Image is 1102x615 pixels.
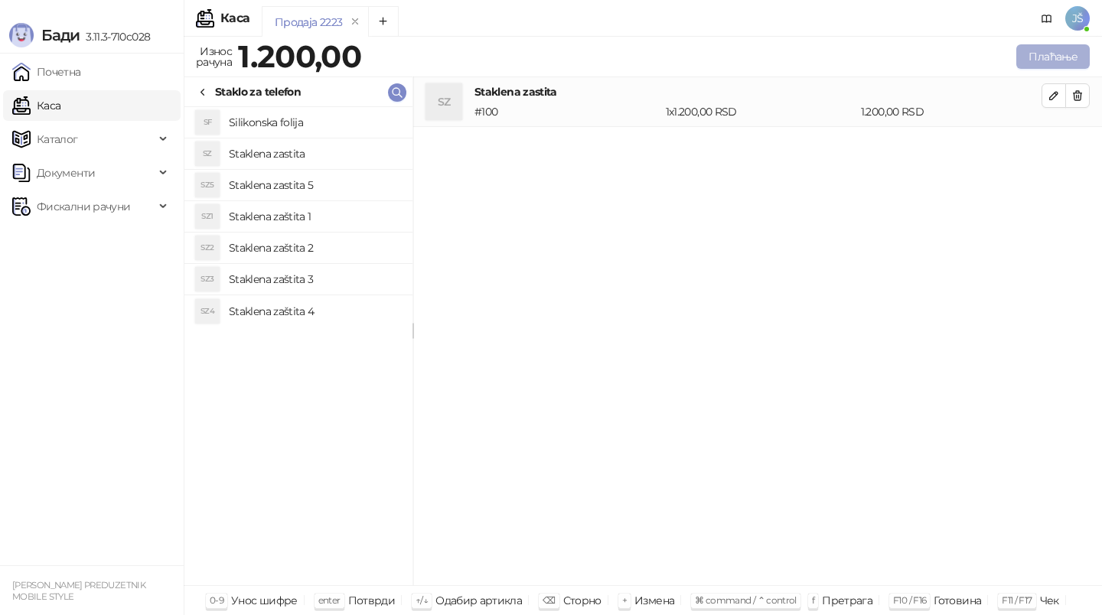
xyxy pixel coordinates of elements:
div: Готовина [934,591,981,610]
div: Сторно [563,591,602,610]
div: SZ [425,83,462,120]
button: Плаћање [1016,44,1090,69]
a: Документација [1035,6,1059,31]
h4: Staklena zaštita 2 [229,236,400,260]
div: Износ рачуна [193,41,235,72]
div: Претрага [822,591,872,610]
div: Потврди [348,591,396,610]
strong: 1.200,00 [238,37,361,75]
span: F11 / F17 [1002,594,1032,606]
span: ↑/↓ [416,594,428,606]
div: SZ4 [195,299,220,324]
h4: Silikonska folija [229,110,400,135]
span: JŠ [1065,6,1090,31]
small: [PERSON_NAME] PREDUZETNIK MOBILE STYLE [12,580,145,602]
div: Измена [634,591,674,610]
span: ⌫ [543,594,555,606]
h4: Staklena zastita [229,142,400,166]
div: Staklo za telefon [215,83,301,100]
span: 0-9 [210,594,223,606]
div: Унос шифре [231,591,298,610]
div: SZ [195,142,220,166]
div: Одабир артикла [435,591,522,610]
span: 3.11.3-710c028 [80,30,150,44]
span: ⌘ command / ⌃ control [695,594,797,606]
div: SZ3 [195,267,220,291]
div: SZ2 [195,236,220,260]
div: Каса [220,12,249,24]
button: remove [345,15,365,28]
span: f [812,594,814,606]
span: enter [318,594,341,606]
h4: Staklena zaštita 4 [229,299,400,324]
button: Add tab [368,6,399,37]
a: Каса [12,90,60,121]
span: + [622,594,627,606]
span: Фискални рачуни [37,191,130,222]
div: 1.200,00 RSD [858,103,1045,120]
div: 1 x 1.200,00 RSD [663,103,858,120]
div: # 100 [471,103,663,120]
div: SZ5 [195,173,220,197]
img: Logo [9,23,34,47]
h4: Staklena zastita [474,83,1042,100]
h4: Staklena zastita 5 [229,173,400,197]
div: SF [195,110,220,135]
h4: Staklena zaštita 1 [229,204,400,229]
span: Документи [37,158,95,188]
a: Почетна [12,57,81,87]
span: Каталог [37,124,78,155]
h4: Staklena zaštita 3 [229,267,400,291]
span: Бади [41,26,80,44]
div: grid [184,107,412,585]
span: F10 / F16 [893,594,926,606]
div: Продаја 2223 [275,14,342,31]
div: Чек [1040,591,1059,610]
div: SZ1 [195,204,220,229]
